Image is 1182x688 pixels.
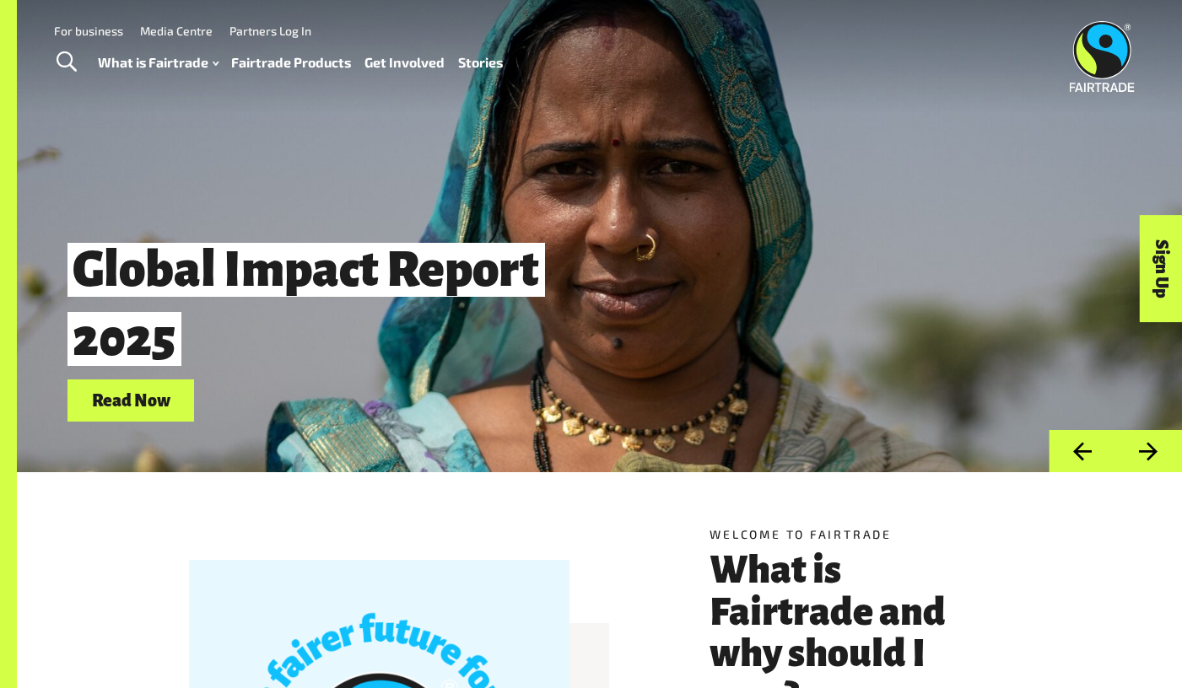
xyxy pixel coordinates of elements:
button: Previous [1049,430,1115,473]
a: Partners Log In [229,24,311,38]
a: Toggle Search [46,41,87,83]
a: Get Involved [364,51,445,75]
a: Read Now [67,379,194,422]
h5: Welcome to Fairtrade [710,526,1010,544]
a: Media Centre [140,24,213,38]
a: What is Fairtrade [98,51,219,75]
a: Stories [458,51,503,75]
a: For business [54,24,123,38]
img: Fairtrade Australia New Zealand logo [1070,21,1135,92]
a: Fairtrade Products [231,51,351,75]
button: Next [1115,430,1182,473]
span: Global Impact Report 2025 [67,243,545,366]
